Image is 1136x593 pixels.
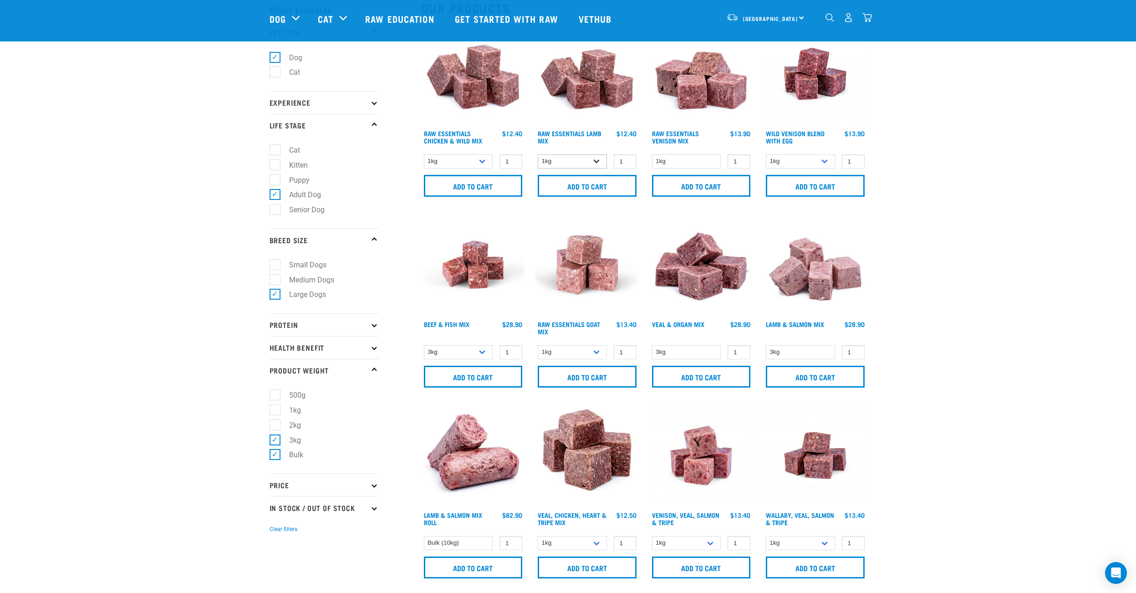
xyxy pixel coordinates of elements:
[764,404,867,507] img: Wallaby Veal Salmon Tripe 1642
[270,496,379,519] p: In Stock / Out Of Stock
[538,366,637,388] input: Add to cart
[652,366,751,388] input: Add to cart
[270,114,379,137] p: Life Stage
[422,22,525,126] img: Pile Of Cubed Chicken Wild Meat Mix
[270,91,379,114] p: Experience
[446,0,570,37] a: Get started with Raw
[616,511,637,519] div: $12.50
[502,511,522,519] div: $82.90
[275,449,307,460] label: Bulk
[538,557,637,578] input: Add to cart
[728,345,750,359] input: 1
[730,511,750,519] div: $13.40
[538,322,600,333] a: Raw Essentials Goat Mix
[422,404,525,507] img: 1261 Lamb Salmon Roll 01
[424,132,482,142] a: Raw Essentials Chicken & Wild Mix
[535,213,639,317] img: Goat M Ix 38448
[270,359,379,382] p: Product Weight
[275,159,311,171] label: Kitten
[502,321,522,328] div: $28.90
[845,321,865,328] div: $28.90
[652,132,699,142] a: Raw Essentials Venison Mix
[766,322,824,326] a: Lamb & Salmon Mix
[424,175,523,197] input: Add to cart
[614,536,637,550] input: 1
[275,404,305,416] label: 1kg
[862,13,872,22] img: home-icon@2x.png
[650,22,753,126] img: 1113 RE Venison Mix 01
[728,154,750,169] input: 1
[650,404,753,507] img: Venison Veal Salmon Tripe 1621
[275,435,305,446] label: 3kg
[728,536,750,550] input: 1
[422,213,525,317] img: Beef Mackerel 1
[424,557,523,578] input: Add to cart
[275,144,304,156] label: Cat
[275,289,330,300] label: Large Dogs
[730,130,750,137] div: $13.90
[844,13,853,22] img: user.png
[845,511,865,519] div: $13.40
[616,130,637,137] div: $12.40
[652,557,751,578] input: Add to cart
[499,345,522,359] input: 1
[275,189,325,200] label: Adult Dog
[570,0,623,37] a: Vethub
[730,321,750,328] div: $28.90
[502,130,522,137] div: $12.40
[318,12,333,26] a: Cat
[726,13,739,21] img: van-moving.png
[424,322,469,326] a: Beef & Fish Mix
[842,536,865,550] input: 1
[275,52,306,63] label: Dog
[499,154,522,169] input: 1
[766,175,865,197] input: Add to cart
[538,513,606,524] a: Veal, Chicken, Heart & Tripe Mix
[270,228,379,251] p: Breed Size
[275,274,338,286] label: Medium Dogs
[275,174,313,186] label: Puppy
[275,389,309,401] label: 500g
[652,322,704,326] a: Veal & Organ Mix
[356,0,445,37] a: Raw Education
[270,12,286,26] a: Dog
[842,154,865,169] input: 1
[614,345,637,359] input: 1
[270,473,379,496] p: Price
[650,213,753,317] img: 1158 Veal Organ Mix 01
[270,313,379,336] p: Protein
[766,513,834,524] a: Wallaby, Veal, Salmon & Tripe
[616,321,637,328] div: $13.40
[275,204,328,215] label: Senior Dog
[652,513,719,524] a: Venison, Veal, Salmon & Tripe
[535,404,639,507] img: Veal Chicken Heart Tripe Mix 01
[499,536,522,550] input: 1
[275,66,304,78] label: Cat
[766,132,825,142] a: Wild Venison Blend with Egg
[652,175,751,197] input: Add to cart
[538,175,637,197] input: Add to cart
[270,525,297,533] button: Clear filters
[766,557,865,578] input: Add to cart
[538,132,601,142] a: Raw Essentials Lamb Mix
[842,345,865,359] input: 1
[825,13,834,22] img: home-icon-1@2x.png
[424,366,523,388] input: Add to cart
[766,366,865,388] input: Add to cart
[275,419,305,431] label: 2kg
[1105,562,1127,584] div: Open Intercom Messenger
[764,213,867,317] img: 1029 Lamb Salmon Mix 01
[424,513,482,524] a: Lamb & Salmon Mix Roll
[270,336,379,359] p: Health Benefit
[535,22,639,126] img: ?1041 RE Lamb Mix 01
[275,259,330,271] label: Small Dogs
[845,130,865,137] div: $13.90
[743,17,798,20] span: [GEOGRAPHIC_DATA]
[764,22,867,126] img: Venison Egg 1616
[614,154,637,169] input: 1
